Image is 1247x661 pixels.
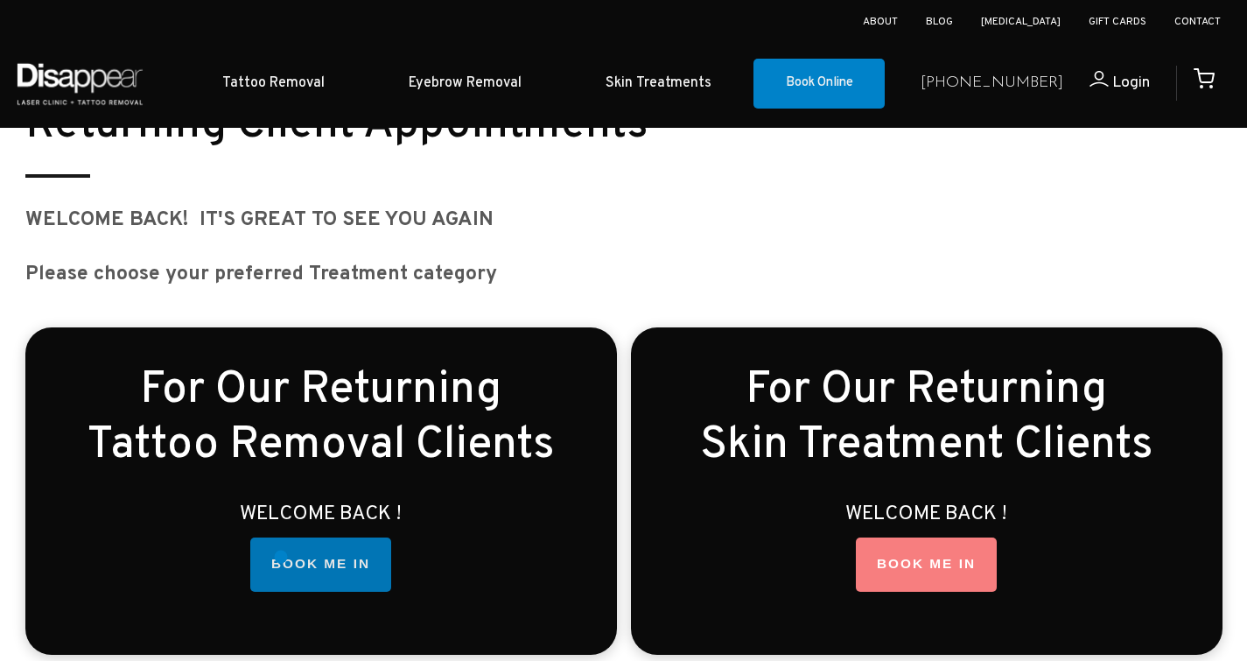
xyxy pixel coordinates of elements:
a: Eyebrow Removal [367,57,564,110]
a: Book Online [753,59,885,109]
span: Login [1112,73,1150,93]
big: Welcome Back ! [845,502,1007,527]
a: BOOK ME IN [856,538,997,592]
strong: WELCOME BACK! IT'S GREAT TO SEE YOU AGAIN [25,207,494,233]
a: Login [1063,71,1150,96]
a: Gift Cards [1089,15,1146,29]
big: Welcome Back ! [240,502,402,527]
a: Blog [926,15,953,29]
a: About [863,15,898,29]
img: Disappear - Laser Clinic and Tattoo Removal Services in Sydney, Australia [13,53,146,115]
big: Please choose your preferred Treatment category [25,262,497,287]
a: Tattoo Removal [180,57,367,110]
small: For Our Returning Tattoo Removal Clients [88,362,555,474]
a: BOOK ME IN [250,538,391,592]
small: For Our Returning Skin Treatment Clients [700,362,1153,474]
a: Skin Treatments [564,57,753,110]
a: Contact [1174,15,1221,29]
a: [MEDICAL_DATA] [981,15,1061,29]
small: Returning Client Appointments [25,97,648,153]
a: [PHONE_NUMBER] [921,71,1063,96]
